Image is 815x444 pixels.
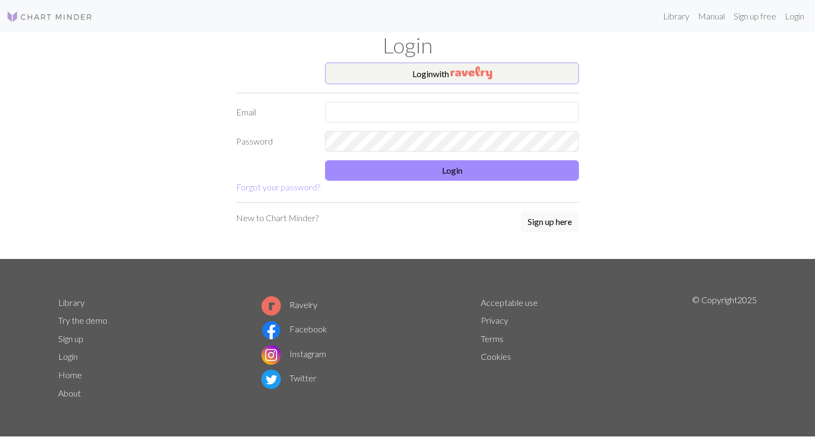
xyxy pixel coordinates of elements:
[58,297,85,308] a: Library
[58,388,81,398] a: About
[659,5,694,27] a: Library
[230,131,319,152] label: Password
[261,320,281,340] img: Facebook logo
[781,5,809,27] a: Login
[521,211,579,232] button: Sign up here
[325,160,579,181] button: Login
[481,297,538,308] a: Acceptable use
[261,370,281,389] img: Twitter logo
[451,66,492,79] img: Ravelry
[6,10,93,23] img: Logo
[58,315,107,325] a: Try the demo
[261,349,326,359] a: Instagram
[52,32,763,58] h1: Login
[261,345,281,365] img: Instagram logo
[261,299,317,310] a: Ravelry
[236,211,319,224] p: New to Chart Minder?
[261,324,327,334] a: Facebook
[58,370,82,380] a: Home
[694,5,729,27] a: Manual
[261,296,281,316] img: Ravelry logo
[692,293,757,402] p: © Copyright 2025
[58,351,78,361] a: Login
[261,373,316,383] a: Twitter
[230,102,319,122] label: Email
[325,63,579,84] button: Loginwith
[481,333,503,344] a: Terms
[481,351,511,361] a: Cookies
[729,5,781,27] a: Sign up free
[481,315,508,325] a: Privacy
[58,333,84,344] a: Sign up
[236,182,320,192] a: Forgot your password?
[521,211,579,233] a: Sign up here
